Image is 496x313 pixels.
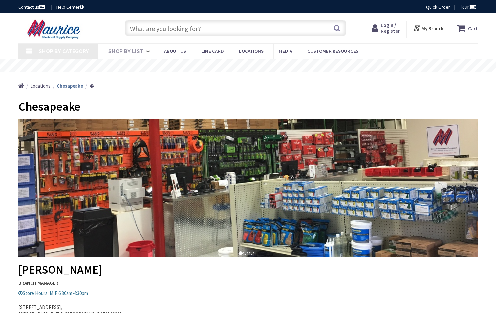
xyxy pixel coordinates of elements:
span: Media [279,48,292,54]
strong: My Branch [421,25,443,31]
rs-layer: Free Same Day Pickup at 15 Locations [188,62,309,69]
strong: Chesapeake [57,83,83,89]
strong: Cart [468,22,478,34]
a: Login / Register [372,22,400,34]
span: Shop By List [108,47,143,55]
span: Locations [30,83,51,89]
span: Tour [460,4,476,10]
img: Maurice Electrical Supply Company [18,19,91,39]
a: Contact us [18,4,46,10]
input: What are you looking for? [125,20,346,36]
span: Line Card [201,48,224,54]
a: Locations [30,82,51,89]
span: Shop By Category [39,47,89,55]
div: My Branch [413,22,443,34]
a: Cart [457,22,478,34]
span: Locations [239,48,264,54]
strong: BRANCH MANAGER [18,280,478,286]
a: Quick Order [426,4,450,10]
a: Help Center [56,4,84,10]
span: Store Hours: M-F 6:30am-4:30pm [18,290,88,296]
h2: [PERSON_NAME] [18,119,478,276]
span: Login / Register [381,22,400,34]
span: Chesapeake [18,99,80,114]
img: img_1108.jpg [18,119,478,257]
span: Customer Resources [307,48,358,54]
span: About us [164,48,186,54]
